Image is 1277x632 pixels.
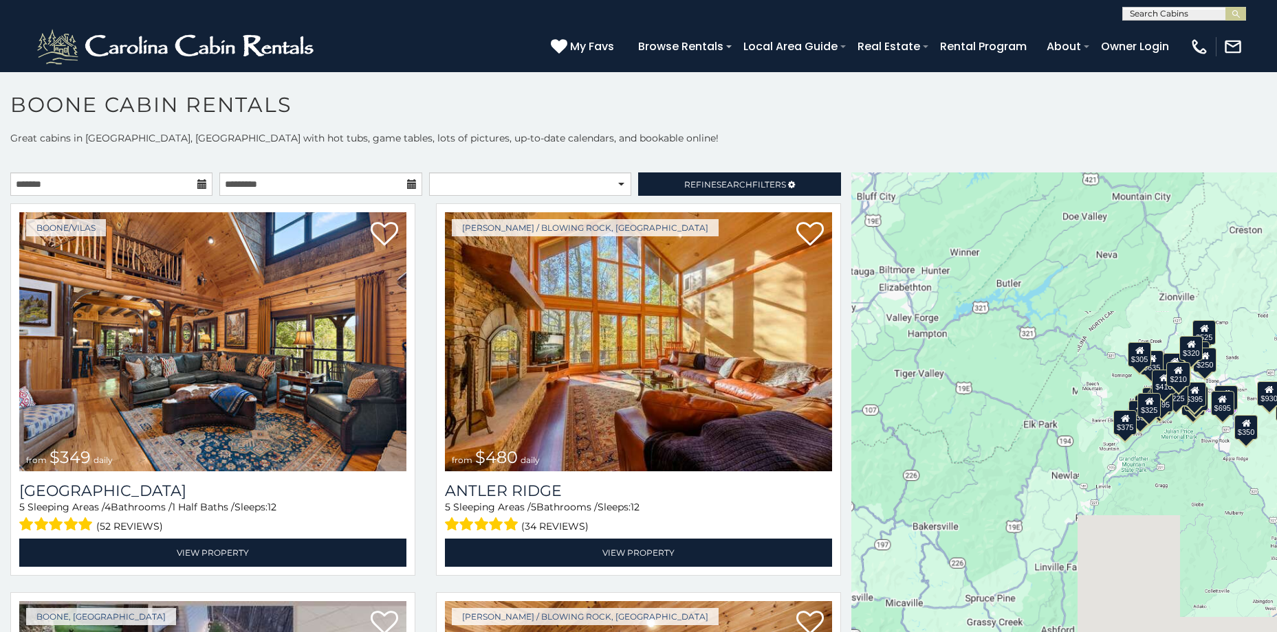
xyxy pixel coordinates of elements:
[268,501,276,513] span: 12
[1179,336,1203,361] div: $320
[1140,350,1164,375] div: $635
[796,221,824,249] a: Add to favorites
[19,539,406,567] a: View Property
[26,455,47,465] span: from
[1165,381,1188,406] div: $225
[1128,400,1152,425] div: $330
[34,26,320,67] img: White-1-2.png
[19,500,406,535] div: Sleeping Areas / Bathrooms / Sleeps:
[551,38,618,56] a: My Favs
[1183,382,1206,407] div: $395
[1150,387,1173,412] div: $395
[521,517,589,535] span: (34 reviews)
[26,219,106,236] a: Boone/Vilas
[736,34,844,58] a: Local Area Guide
[50,447,91,467] span: $349
[19,501,25,513] span: 5
[26,608,176,625] a: Boone, [GEOGRAPHIC_DATA]
[1164,353,1187,378] div: $565
[933,34,1034,58] a: Rental Program
[1128,342,1151,367] div: $305
[851,34,927,58] a: Real Estate
[19,482,406,500] a: [GEOGRAPHIC_DATA]
[452,608,719,625] a: [PERSON_NAME] / Blowing Rock, [GEOGRAPHIC_DATA]
[19,212,406,471] img: 1714398500_thumbnail.jpeg
[1211,391,1234,416] div: $695
[445,482,832,500] a: Antler Ridge
[19,482,406,500] h3: Diamond Creek Lodge
[1192,320,1216,345] div: $525
[371,221,398,249] a: Add to favorites
[445,501,450,513] span: 5
[1214,385,1238,410] div: $380
[1137,393,1161,418] div: $325
[19,212,406,471] a: from $349 daily
[1223,37,1243,56] img: mail-regular-white.png
[1193,348,1216,372] div: $250
[521,455,540,465] span: daily
[1234,415,1258,440] div: $350
[631,34,730,58] a: Browse Rentals
[717,179,752,190] span: Search
[1153,370,1176,394] div: $410
[96,517,163,535] span: (52 reviews)
[1143,387,1166,412] div: $400
[570,38,614,55] span: My Favs
[531,501,536,513] span: 5
[445,212,832,471] a: from $480 daily
[1190,37,1209,56] img: phone-regular-white.png
[445,539,832,567] a: View Property
[105,501,111,513] span: 4
[1040,34,1088,58] a: About
[452,455,472,465] span: from
[475,447,518,467] span: $480
[172,501,234,513] span: 1 Half Baths /
[1167,362,1190,387] div: $210
[638,172,840,196] a: RefineSearchFilters
[94,455,113,465] span: daily
[1113,410,1137,435] div: $375
[1094,34,1176,58] a: Owner Login
[445,500,832,535] div: Sleeping Areas / Bathrooms / Sleeps:
[445,212,832,471] img: 1714397585_thumbnail.jpeg
[631,501,640,513] span: 12
[684,179,786,190] span: Refine Filters
[452,219,719,236] a: [PERSON_NAME] / Blowing Rock, [GEOGRAPHIC_DATA]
